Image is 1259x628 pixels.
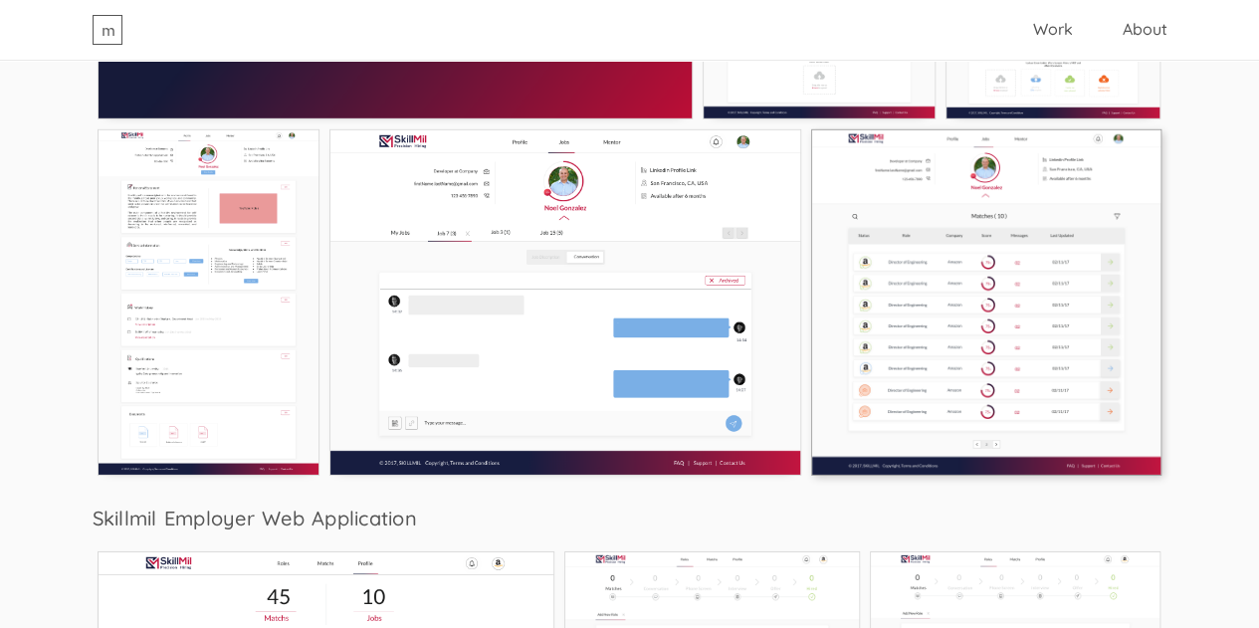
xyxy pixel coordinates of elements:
[1123,19,1167,39] a: About
[329,129,801,477] img: Skillmil Veteran Conversation
[93,506,1167,530] h3: Skillmil Employer Web Application
[1033,19,1073,39] a: Work
[98,129,319,477] img: Skillmil Veteran Profile View
[93,15,122,45] a: m
[811,129,1161,477] img: Skillmil Veteran Job Matches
